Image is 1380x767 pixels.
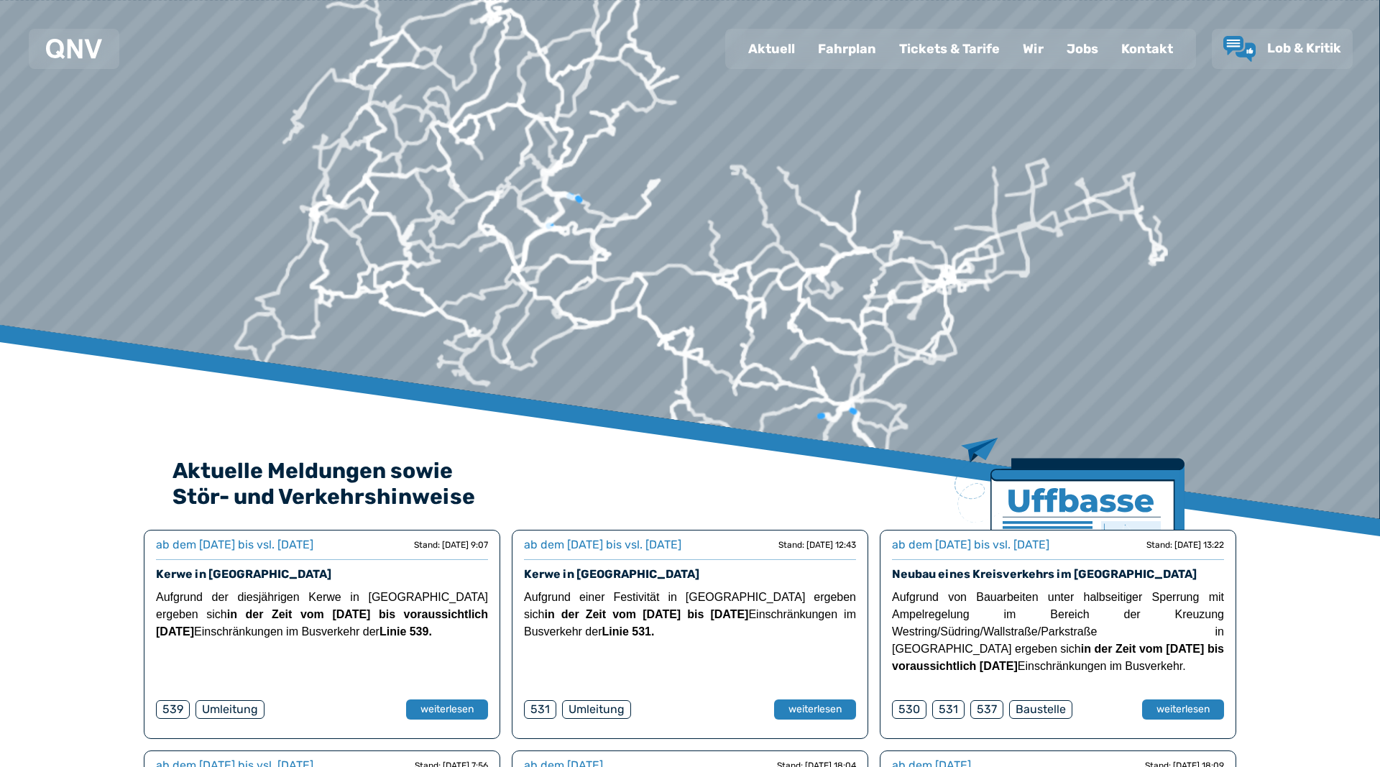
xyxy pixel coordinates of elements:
[1011,30,1055,68] a: Wir
[1146,539,1224,551] div: Stand: [DATE] 13:22
[643,608,748,620] strong: [DATE] bis [DATE]
[1009,700,1072,719] div: Baustelle
[778,539,856,551] div: Stand: [DATE] 12:43
[970,700,1003,719] div: 537
[379,625,432,638] strong: Linie 539.
[954,438,1184,617] img: Zeitung mit Titel Uffbase
[562,700,631,719] div: Umleitung
[524,567,699,581] a: Kerwe in [GEOGRAPHIC_DATA]
[1267,40,1341,56] span: Lob & Kritik
[195,700,264,719] div: Umleitung
[156,608,488,638] strong: in der Zeit vom [DATE] bis voraussichtlich [DATE]
[156,536,313,554] div: ab dem [DATE] bis vsl. [DATE]
[892,567,1197,581] a: Neubau eines Kreisverkehrs im [GEOGRAPHIC_DATA]
[1110,30,1184,68] a: Kontakt
[46,35,102,63] a: QNV Logo
[737,30,806,68] a: Aktuell
[156,567,331,581] a: Kerwe in [GEOGRAPHIC_DATA]
[892,591,1224,672] span: Aufgrund von Bauarbeiten unter halbseitiger Sperrung mit Ampelregelung im Bereich der Kreuzung We...
[806,30,888,68] a: Fahrplan
[892,536,1049,554] div: ab dem [DATE] bis vsl. [DATE]
[1223,36,1341,62] a: Lob & Kritik
[414,539,488,551] div: Stand: [DATE] 9:07
[892,700,926,719] div: 530
[524,700,556,719] div: 531
[524,591,856,638] span: Aufgrund einer Festivität in [GEOGRAPHIC_DATA] ergeben sich Einschränkungen im Busverkehr der
[602,625,655,638] strong: Linie 531.
[932,700,965,719] div: 531
[156,700,190,719] div: 539
[774,699,856,720] button: weiterlesen
[544,608,636,620] strong: in der Zeit vom
[172,458,1207,510] h2: Aktuelle Meldungen sowie Stör- und Verkehrshinweise
[1142,699,1224,720] button: weiterlesen
[1055,30,1110,68] a: Jobs
[406,699,488,720] button: weiterlesen
[524,536,681,554] div: ab dem [DATE] bis vsl. [DATE]
[888,30,1011,68] a: Tickets & Tarife
[46,39,102,59] img: QNV Logo
[156,591,488,638] span: Aufgrund der diesjährigen Kerwe in [GEOGRAPHIC_DATA] ergeben sich Einschränkungen im Busverkehr der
